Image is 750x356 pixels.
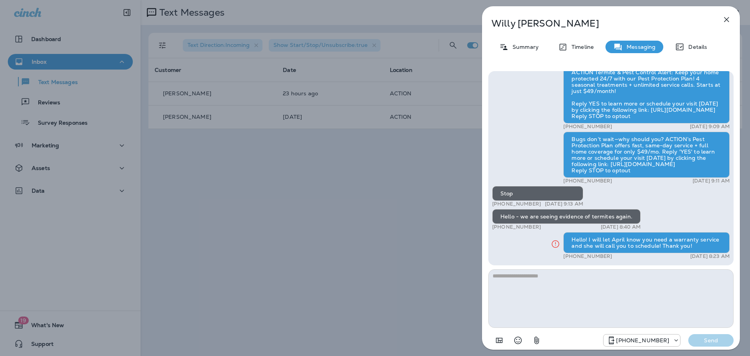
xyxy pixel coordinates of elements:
div: Stop [492,186,583,201]
p: [DATE] 8:40 AM [601,224,641,230]
div: Hello! I will let April know you need a warranty service and she will call you to schedule! Thank... [563,232,730,253]
div: Hello - we are seeing evidence of termites again. [492,209,641,224]
button: Click for more info [548,236,563,252]
p: Willy [PERSON_NAME] [491,18,705,29]
p: [PHONE_NUMBER] [563,178,612,184]
p: [DATE] 9:11 AM [693,178,730,184]
p: Timeline [568,44,594,50]
p: [DATE] 9:09 AM [690,123,730,130]
div: ACTION Termite & Pest Control Alert: Keep your home protected 24/7 with our Pest Protection Plan!... [563,65,730,123]
p: [PHONE_NUMBER] [563,123,612,130]
div: Bugs don’t wait—why should you? ACTION’s Pest Protection Plan offers fast, same-day service + ful... [563,132,730,178]
p: [PHONE_NUMBER] [616,337,669,343]
p: [DATE] 9:13 AM [545,201,583,207]
button: Add in a premade template [491,333,507,348]
button: Select an emoji [510,333,526,348]
p: Details [684,44,707,50]
p: [DATE] 8:23 AM [690,253,730,259]
p: [PHONE_NUMBER] [492,201,541,207]
p: Summary [509,44,539,50]
div: +1 (623) 400-2225 [604,336,680,345]
p: [PHONE_NUMBER] [563,253,612,259]
p: [PHONE_NUMBER] [492,224,541,230]
p: Messaging [623,44,655,50]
